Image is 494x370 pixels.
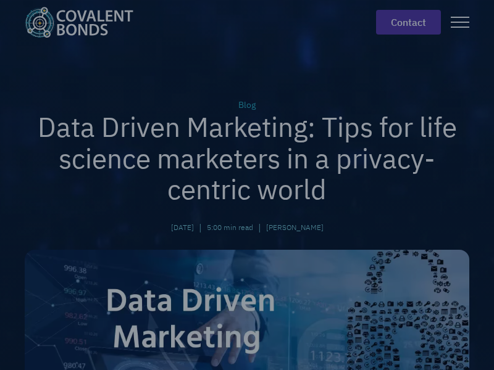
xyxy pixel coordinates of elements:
a: [PERSON_NAME] [266,222,324,233]
div: Blog [25,99,469,112]
div: | [199,220,202,235]
h1: Data Driven Marketing: Tips for life science marketers in a privacy-centric world [25,112,469,205]
div: [DATE] [171,222,194,233]
a: contact [376,10,441,35]
div: 5:00 min read [207,222,253,233]
a: home [25,7,143,38]
img: Covalent Bonds White / Teal Logo [25,7,133,38]
div: | [258,220,261,235]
